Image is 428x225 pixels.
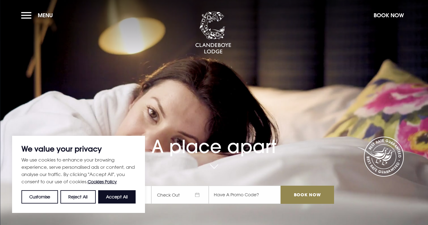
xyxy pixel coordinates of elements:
p: We value your privacy [21,145,136,152]
button: Menu [21,9,56,22]
button: Accept All [98,190,136,204]
input: Have A Promo Code? [209,186,281,204]
p: We use cookies to enhance your browsing experience, serve personalised ads or content, and analys... [21,156,136,185]
input: Book Now [281,186,334,204]
span: Check Out [151,186,209,204]
span: Menu [38,12,53,19]
h1: A place apart [94,122,334,157]
button: Book Now [371,9,407,22]
button: Reject All [60,190,95,204]
a: Cookies Policy [88,179,117,184]
div: We value your privacy [12,136,145,213]
img: Clandeboye Lodge [195,12,231,54]
button: Customise [21,190,58,204]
